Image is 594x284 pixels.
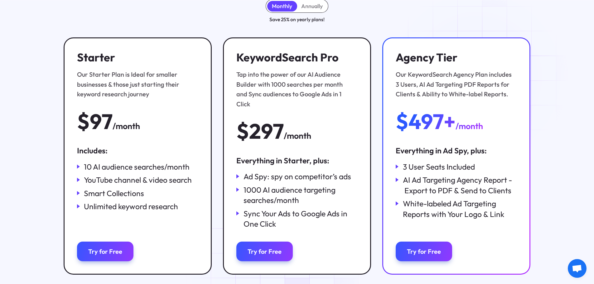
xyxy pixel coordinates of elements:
div: /month [456,120,483,133]
h3: Starter [77,51,195,64]
a: Open chat [568,259,587,278]
div: Annually [301,3,323,10]
div: Monthly [272,3,292,10]
div: $497+ [396,110,456,132]
div: Includes: [77,145,198,156]
a: Try for Free [396,242,452,261]
div: Try for Free [88,248,122,255]
div: Sync Your Ads to Google Ads in One Click [244,208,358,229]
div: Our KeywordSearch Agency Plan includes 3 Users, AI Ad Targeting PDF Reports for Clients & Ability... [396,70,513,99]
div: 3 User Seats Included [403,161,475,172]
div: $97 [77,110,113,132]
div: YouTube channel & video search [84,175,192,185]
div: $297 [236,120,284,142]
div: Try for Free [407,248,441,255]
h3: Agency Tier [396,51,513,64]
div: 1000 AI audience targeting searches/month [244,185,358,205]
a: Try for Free [77,242,133,261]
div: Unlimited keyword research [84,201,178,212]
div: Ad Spy: spy on competitor’s ads [244,171,351,182]
div: /month [284,129,311,142]
a: Try for Free [236,242,293,261]
div: /month [113,120,140,133]
div: Smart Collections [84,188,144,199]
div: Tap into the power of our AI Audience Builder with 1000 searches per month and Sync audiences to ... [236,70,354,109]
div: White-labeled Ad Targeting Reports with Your Logo & Link [403,198,517,219]
h3: KeywordSearch Pro [236,51,354,64]
div: Save 25% on yearly plans! [269,16,325,23]
div: AI Ad Targeting Agency Report - Export to PDF & Send to Clients [403,175,517,195]
div: Try for Free [248,248,282,255]
div: Everything in Ad Spy, plus: [396,145,517,156]
div: Our Starter Plan is Ideal for smaller businesses & those just starting their keyword research jou... [77,70,195,99]
div: Everything in Starter, plus: [236,155,358,166]
div: 10 AI audience searches/month [84,161,190,172]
